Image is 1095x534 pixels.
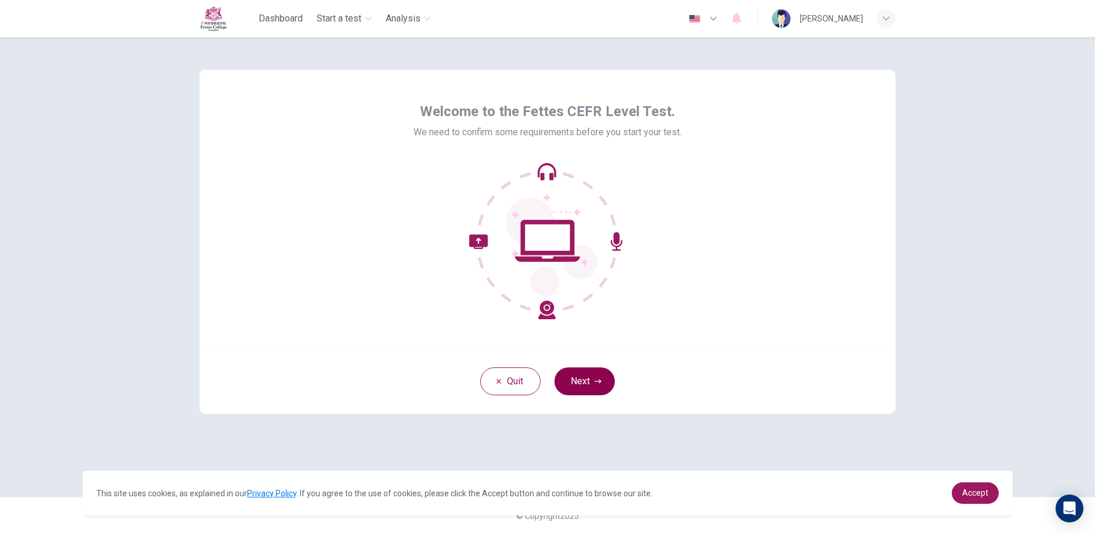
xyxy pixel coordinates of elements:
span: This site uses cookies, as explained in our . If you agree to the use of cookies, please click th... [96,489,652,498]
button: Analysis [381,8,436,29]
span: Analysis [386,12,420,26]
span: Accept [962,488,988,497]
span: © Copyright 2025 [516,511,579,521]
button: Start a test [312,8,376,29]
button: Quit [480,367,541,395]
div: [PERSON_NAME] [800,12,863,26]
span: Welcome to the Fettes CEFR Level Test. [420,102,675,121]
span: We need to confirm some requirements before you start your test. [414,125,681,139]
img: Fettes logo [200,6,227,31]
span: Start a test [317,12,361,26]
div: cookieconsent [82,471,1013,515]
div: Open Intercom Messenger [1056,495,1083,522]
button: Dashboard [254,8,307,29]
span: Dashboard [259,12,303,26]
button: Next [554,367,615,395]
img: Profile picture [772,9,791,28]
img: en [687,15,702,23]
a: Privacy Policy [247,489,296,498]
a: Fettes logo [200,6,254,31]
a: dismiss cookie message [952,482,999,504]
